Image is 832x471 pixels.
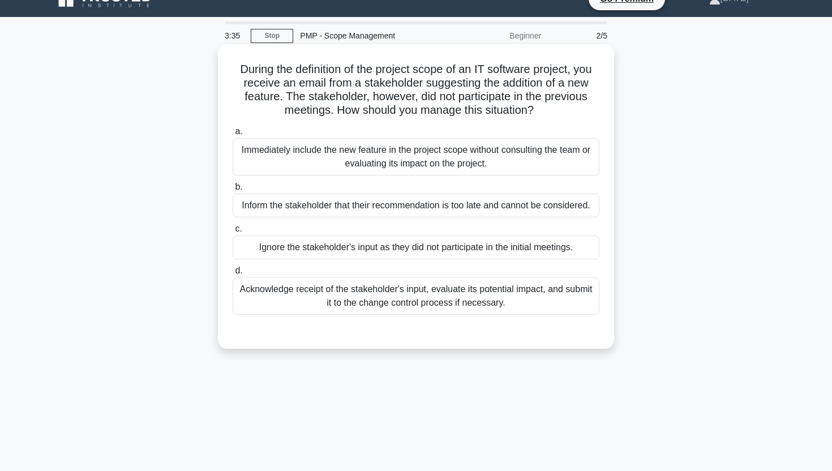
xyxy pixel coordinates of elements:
[548,24,614,47] div: 2/5
[233,194,599,217] div: Inform the stakeholder that their recommendation is too late and cannot be considered.
[251,29,293,43] a: Stop
[293,24,449,47] div: PMP - Scope Management
[449,24,548,47] div: Beginner
[235,224,242,233] span: c.
[235,182,242,191] span: b.
[235,126,242,136] span: a.
[233,277,599,315] div: Acknowledge receipt of the stakeholder's input, evaluate its potential impact, and submit it to t...
[233,138,599,175] div: Immediately include the new feature in the project scope without consulting the team or evaluatin...
[235,266,242,275] span: d.
[233,236,599,259] div: Ignore the stakeholder's input as they did not participate in the initial meetings.
[218,24,251,47] div: 3:35
[231,62,601,118] h5: During the definition of the project scope of an IT software project, you receive an email from a...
